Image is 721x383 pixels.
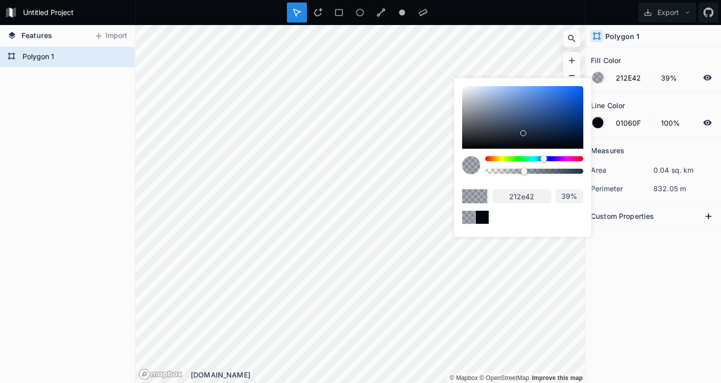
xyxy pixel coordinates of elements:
h4: Polygon 1 [605,31,639,42]
a: Mapbox logo [139,368,183,380]
dt: perimeter [591,183,653,194]
a: OpenStreetMap [480,374,529,381]
span: Features [22,30,52,41]
dd: 0.04 sq. km [653,165,716,175]
a: Mapbox [450,374,478,381]
h2: Line Color [591,98,625,113]
dt: area [591,165,653,175]
h2: Custom Properties [591,208,654,224]
a: Map feedback [532,374,583,381]
button: Import [89,28,132,44]
h2: Measures [591,143,624,158]
h2: Fill Color [591,53,621,68]
button: Export [638,3,696,23]
div: [DOMAIN_NAME] [191,369,585,380]
dd: 832.05 m [653,183,716,194]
